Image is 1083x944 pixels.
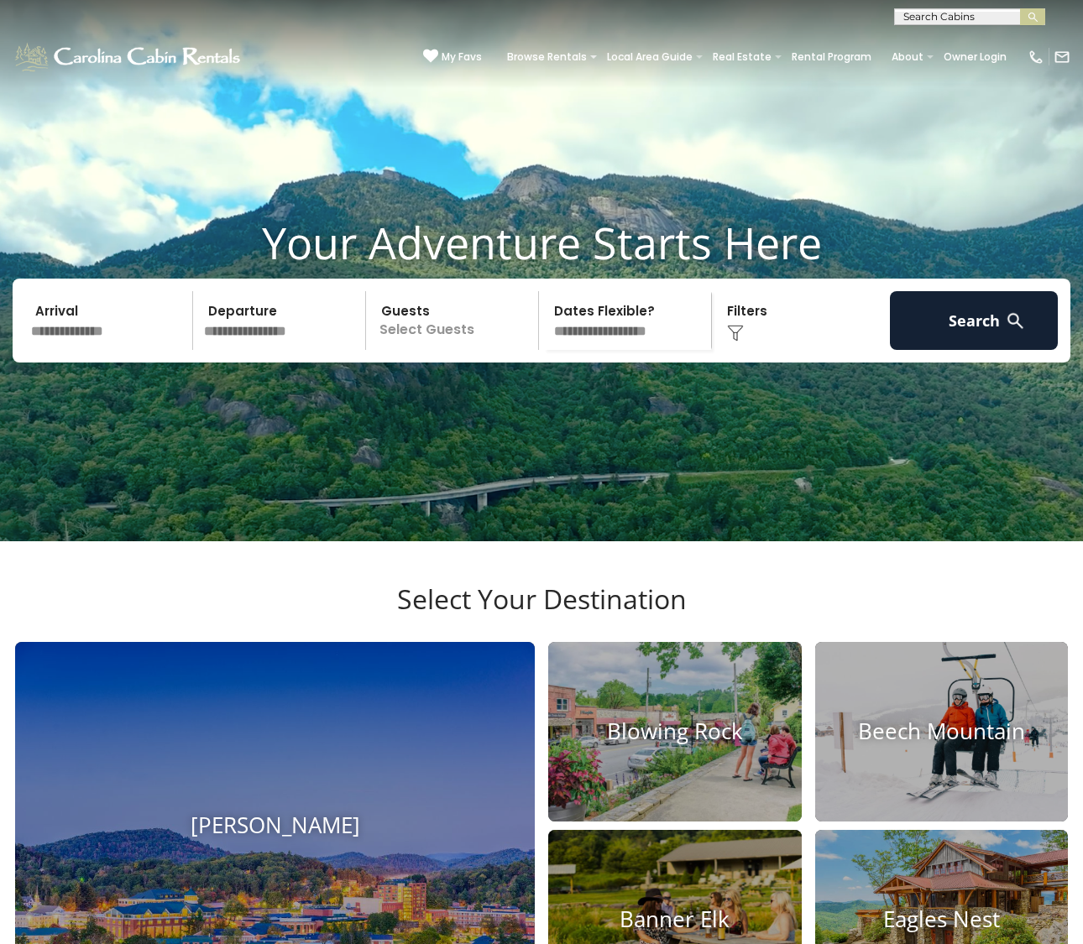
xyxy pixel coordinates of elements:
[15,812,535,838] h4: [PERSON_NAME]
[1005,310,1026,331] img: search-regular-white.png
[499,45,595,69] a: Browse Rentals
[548,642,802,821] a: Blowing Rock
[548,719,802,745] h4: Blowing Rock
[883,45,932,69] a: About
[890,291,1058,350] button: Search
[815,719,1069,745] h4: Beech Mountain
[13,40,245,74] img: White-1-1-2.png
[1054,49,1070,65] img: mail-regular-white.png
[727,325,744,342] img: filter--v1.png
[13,583,1070,642] h3: Select Your Destination
[371,291,538,350] p: Select Guests
[783,45,880,69] a: Rental Program
[1028,49,1044,65] img: phone-regular-white.png
[548,906,802,932] h4: Banner Elk
[704,45,780,69] a: Real Estate
[815,642,1069,821] a: Beech Mountain
[442,50,482,65] span: My Favs
[13,216,1070,269] h1: Your Adventure Starts Here
[423,49,482,65] a: My Favs
[599,45,701,69] a: Local Area Guide
[935,45,1015,69] a: Owner Login
[815,906,1069,932] h4: Eagles Nest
